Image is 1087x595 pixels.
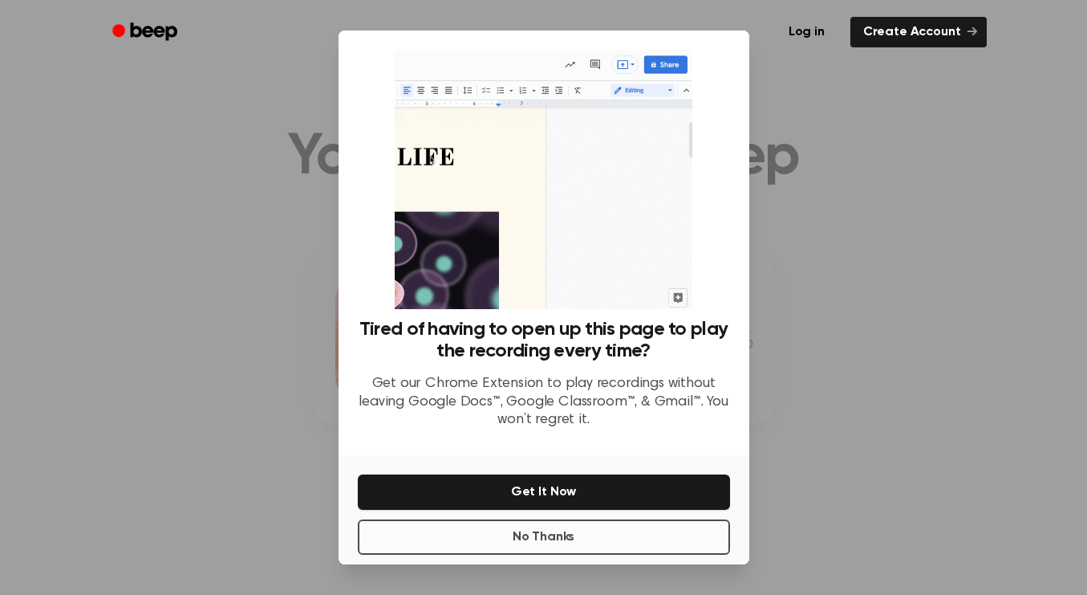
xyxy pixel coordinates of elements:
img: Beep extension in action [395,50,692,309]
p: Get our Chrome Extension to play recordings without leaving Google Docs™, Google Classroom™, & Gm... [358,375,730,430]
h3: Tired of having to open up this page to play the recording every time? [358,319,730,362]
a: Create Account [850,17,987,47]
button: Get It Now [358,475,730,510]
a: Log in [773,14,841,51]
button: No Thanks [358,520,730,555]
a: Beep [101,17,192,48]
